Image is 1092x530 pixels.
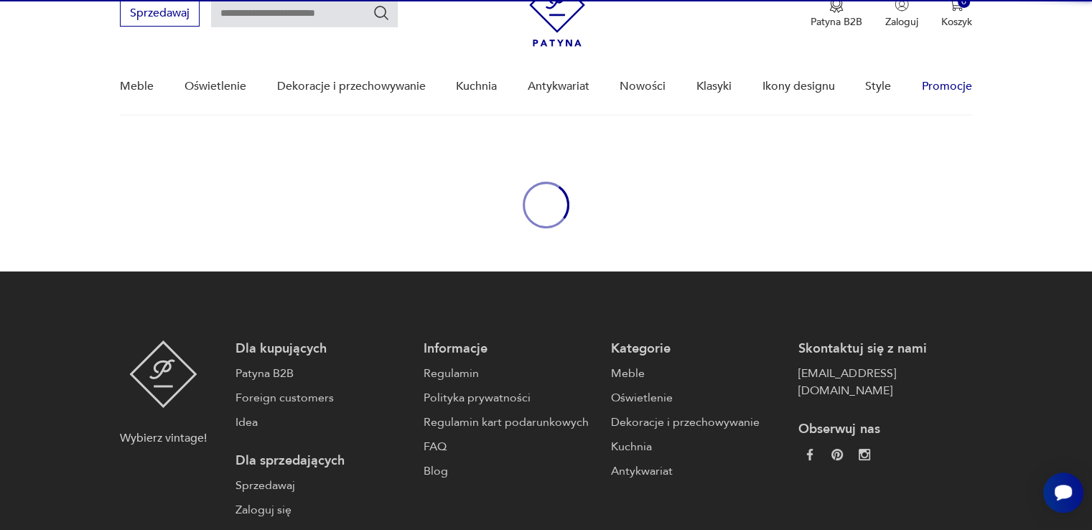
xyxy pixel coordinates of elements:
a: Dekoracje i przechowywanie [276,59,425,114]
a: Meble [120,59,154,114]
a: Sprzedawaj [120,9,200,19]
img: Patyna - sklep z meblami i dekoracjami vintage [129,340,197,408]
img: c2fd9cf7f39615d9d6839a72ae8e59e5.webp [859,449,870,460]
a: Kuchnia [456,59,497,114]
a: Patyna B2B [235,365,409,382]
img: da9060093f698e4c3cedc1453eec5031.webp [804,449,816,460]
a: [EMAIL_ADDRESS][DOMAIN_NAME] [798,365,971,399]
a: Polityka prywatności [424,389,597,406]
img: 37d27d81a828e637adc9f9cb2e3d3a8a.webp [831,449,843,460]
p: Patyna B2B [811,15,862,29]
p: Wybierz vintage! [120,429,207,447]
a: FAQ [424,438,597,455]
a: Antykwariat [528,59,589,114]
a: Style [865,59,891,114]
a: Foreign customers [235,389,409,406]
a: Idea [235,414,409,431]
a: Zaloguj się [235,501,409,519]
button: Szukaj [373,4,390,22]
p: Skontaktuj się z nami [798,340,971,358]
a: Oświetlenie [611,389,784,406]
iframe: Smartsupp widget button [1043,473,1083,513]
a: Oświetlenie [185,59,246,114]
a: Promocje [922,59,972,114]
a: Kuchnia [611,438,784,455]
p: Koszyk [941,15,972,29]
a: Sprzedawaj [235,477,409,494]
p: Kategorie [611,340,784,358]
a: Klasyki [696,59,732,114]
p: Dla sprzedających [235,452,409,470]
a: Meble [611,365,784,382]
a: Regulamin kart podarunkowych [424,414,597,431]
a: Antykwariat [611,462,784,480]
p: Dla kupujących [235,340,409,358]
p: Zaloguj [885,15,918,29]
p: Obserwuj nas [798,421,971,438]
a: Ikony designu [762,59,834,114]
a: Dekoracje i przechowywanie [611,414,784,431]
a: Regulamin [424,365,597,382]
p: Informacje [424,340,597,358]
a: Nowości [620,59,666,114]
a: Blog [424,462,597,480]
